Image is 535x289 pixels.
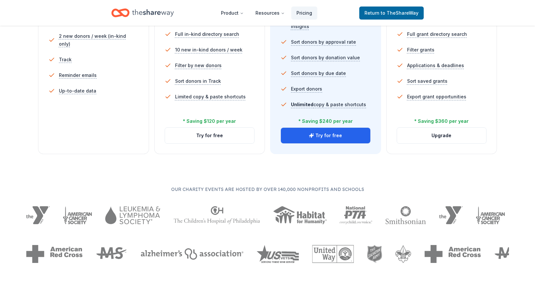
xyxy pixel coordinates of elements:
[381,10,418,16] span: to TheShareWay
[175,93,246,101] span: Limited copy & paste shortcuts
[141,248,243,260] img: Alzheimers Association
[364,9,418,17] span: Return
[59,87,96,95] span: Up-to-date data
[291,102,366,107] span: copy & paste shortcuts
[26,245,83,263] img: American Red Cross
[183,117,236,125] div: * Saving $120 per year
[298,117,353,125] div: * Saving $240 per year
[340,206,373,224] img: National PTA
[397,128,487,143] button: Upgrade
[291,54,360,62] span: Sort donors by donation value
[407,30,467,38] span: Full grant directory search
[407,62,464,69] span: Applications & deadlines
[494,245,526,263] img: MS
[250,7,290,20] button: Resources
[63,206,92,224] img: American Cancer Society
[173,206,260,224] img: The Children's Hospital of Philadelphia
[273,206,327,224] img: Habitat for Humanity
[291,85,322,93] span: Export donors
[414,117,469,125] div: * Saving $360 per year
[96,245,128,263] img: MS
[216,7,249,20] button: Product
[111,5,174,21] a: Home
[407,77,447,85] span: Sort saved grants
[59,71,97,79] span: Reminder emails
[175,46,242,54] span: 10 new in-kind donors / week
[367,245,382,263] img: The Salvation Army
[385,206,426,224] img: Smithsonian
[105,206,160,224] img: Leukemia & Lymphoma Society
[407,46,434,54] span: Filter grants
[281,128,370,143] button: Try for free
[359,7,424,20] a: Returnto TheShareWay
[59,56,72,64] span: Track
[175,62,222,69] span: Filter by new donors
[291,38,356,46] span: Sort donors by approval rate
[395,245,411,263] img: Boy Scouts of America
[175,77,221,85] span: Sort donors in Track
[256,245,299,263] img: US Vets
[26,206,50,224] img: YMCA
[291,102,313,107] span: Unlimited
[165,128,254,143] button: Try for free
[312,245,354,263] img: United Way
[407,93,466,101] span: Export grant opportunities
[476,206,505,224] img: American Cancer Society
[59,32,139,48] span: 2 new donors / week (in-kind only)
[291,7,317,20] a: Pricing
[439,206,463,224] img: YMCA
[291,69,346,77] span: Sort donors by due date
[175,30,239,38] span: Full in-kind directory search
[216,5,317,21] nav: Main
[424,245,481,263] img: American Red Cross
[26,185,509,193] p: Our charity events are hosted by over 140,000 nonprofits and schools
